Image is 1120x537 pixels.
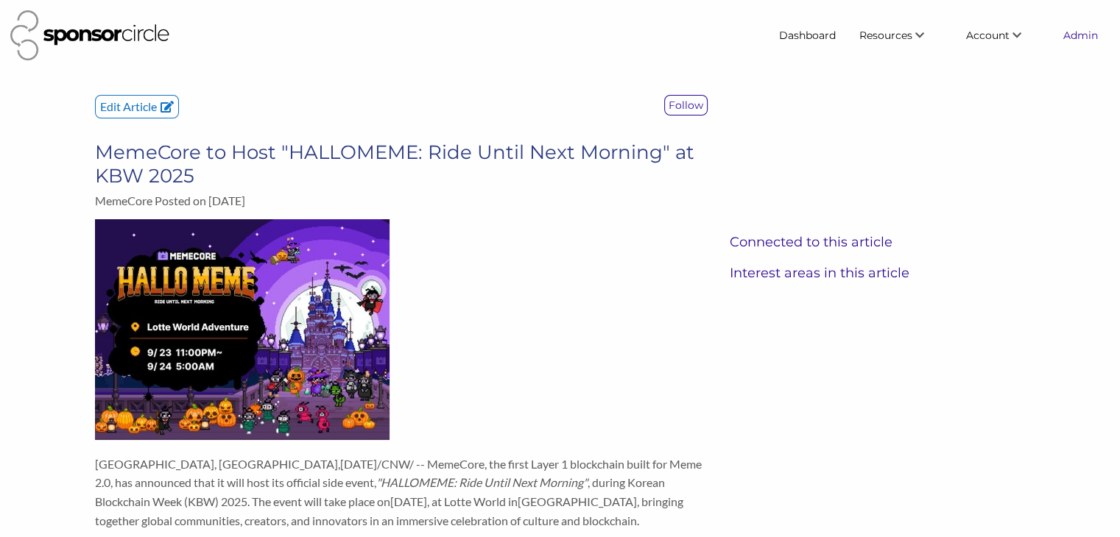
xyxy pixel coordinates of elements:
i: "HALLOMEME: Ride Until Next Morning" [376,475,588,489]
a: Admin [1052,22,1110,49]
p: Follow [665,96,707,115]
p: MemeCore Posted on [DATE] [95,193,708,207]
h3: MemeCore to Host "HALLOMEME: Ride Until Next Morning" at KBW 2025 [95,141,708,188]
a: Dashboard [767,22,848,49]
span: Resources [859,29,912,42]
span: [DATE] [340,457,377,471]
p: , /CNW/ -- MemeCore, the first Layer 1 blockchain built for Meme 2.0, has announced that it will ... [95,455,708,530]
img: MemeCore_Host__HALLOMEME_Ride_Until_Next_Morning__KBW_2025.jpg [95,219,390,440]
p: Edit Article [96,96,178,118]
span: [GEOGRAPHIC_DATA] [518,494,637,508]
h3: Connected to this article [730,234,1025,250]
span: [DATE] [390,494,427,508]
li: Account [954,22,1052,49]
span: [GEOGRAPHIC_DATA], [GEOGRAPHIC_DATA] [95,457,338,471]
span: Account [966,29,1010,42]
h3: Interest areas in this article [730,265,1025,281]
img: Sponsor Circle Logo [10,10,169,60]
li: Resources [848,22,954,49]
